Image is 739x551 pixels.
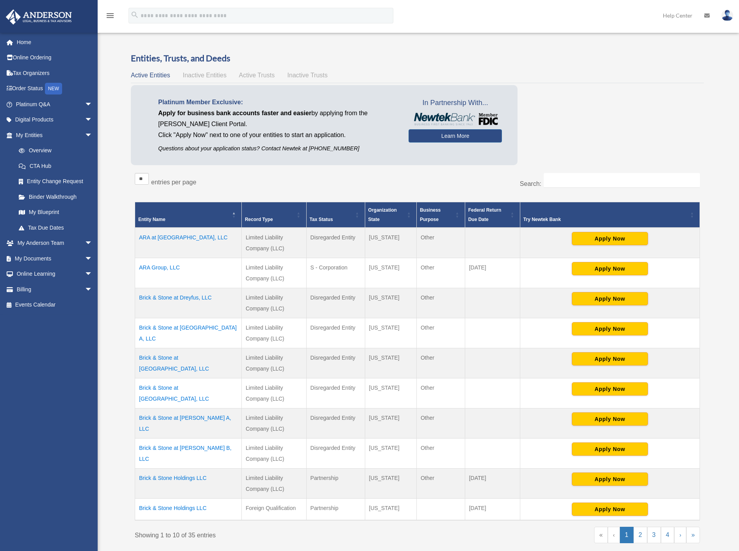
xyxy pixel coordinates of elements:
a: 2 [634,527,647,543]
td: Other [416,348,465,378]
th: Try Newtek Bank : Activate to sort [520,202,700,228]
a: My Blueprint [11,205,100,220]
button: Apply Now [572,232,648,245]
a: Entity Change Request [11,174,100,189]
p: Click "Apply Now" next to one of your entities to start an application. [158,130,397,141]
span: Federal Return Due Date [468,207,502,222]
td: [DATE] [465,498,520,520]
td: Brick & Stone at [PERSON_NAME] A, LLC [135,408,242,438]
td: [US_STATE] [365,408,416,438]
a: Learn More [409,129,502,143]
button: Apply Now [572,473,648,486]
td: [US_STATE] [365,228,416,258]
a: Online Learningarrow_drop_down [5,266,104,282]
td: [US_STATE] [365,438,416,468]
div: NEW [45,83,62,95]
a: Digital Productsarrow_drop_down [5,112,104,128]
td: Limited Liability Company (LLC) [241,288,306,318]
td: Limited Liability Company (LLC) [241,348,306,378]
td: Other [416,378,465,408]
td: Brick & Stone at [GEOGRAPHIC_DATA], LLC [135,378,242,408]
span: arrow_drop_down [85,251,100,267]
p: Questions about your application status? Contact Newtek at [PHONE_NUMBER] [158,144,397,153]
td: Limited Liability Company (LLC) [241,258,306,288]
td: Partnership [306,498,365,520]
a: Previous [608,527,620,543]
span: Entity Name [138,217,165,222]
div: Showing 1 to 10 of 35 entries [135,527,412,541]
img: NewtekBankLogoSM.png [412,113,498,125]
td: [US_STATE] [365,288,416,318]
td: Disregarded Entity [306,288,365,318]
td: [US_STATE] [365,318,416,348]
label: Search: [520,180,541,187]
span: arrow_drop_down [85,96,100,112]
td: ARA Group, LLC [135,258,242,288]
td: Limited Liability Company (LLC) [241,378,306,408]
td: [US_STATE] [365,498,416,520]
a: Order StatusNEW [5,81,104,97]
a: menu [105,14,115,20]
th: Tax Status: Activate to sort [306,202,365,228]
span: Inactive Trusts [287,72,328,78]
td: Other [416,258,465,288]
span: arrow_drop_down [85,127,100,143]
td: Limited Liability Company (LLC) [241,318,306,348]
td: [US_STATE] [365,468,416,498]
span: Record Type [245,217,273,222]
a: My Documentsarrow_drop_down [5,251,104,266]
th: Federal Return Due Date: Activate to sort [465,202,520,228]
span: Active Entities [131,72,170,78]
td: S - Corporation [306,258,365,288]
th: Organization State: Activate to sort [365,202,416,228]
div: Try Newtek Bank [523,215,688,224]
p: by applying from the [PERSON_NAME] Client Portal. [158,108,397,130]
a: Billingarrow_drop_down [5,282,104,297]
a: First [594,527,608,543]
a: Overview [11,143,96,159]
th: Entity Name: Activate to invert sorting [135,202,242,228]
td: Other [416,228,465,258]
span: Active Trusts [239,72,275,78]
td: Disregarded Entity [306,378,365,408]
td: Brick & Stone at Dreyfus, LLC [135,288,242,318]
button: Apply Now [572,442,648,456]
td: Other [416,438,465,468]
a: 1 [620,527,634,543]
td: Limited Liability Company (LLC) [241,438,306,468]
button: Apply Now [572,322,648,335]
th: Record Type: Activate to sort [241,202,306,228]
a: 3 [647,527,661,543]
td: Partnership [306,468,365,498]
span: Apply for business bank accounts faster and easier [158,110,311,116]
i: search [130,11,139,19]
img: User Pic [721,10,733,21]
td: Brick & Stone Holdings LLC [135,498,242,520]
img: Anderson Advisors Platinum Portal [4,9,74,25]
td: Other [416,318,465,348]
td: Disregarded Entity [306,318,365,348]
td: Foreign Qualification [241,498,306,520]
td: Limited Liability Company (LLC) [241,468,306,498]
td: Disregarded Entity [306,348,365,378]
a: My Anderson Teamarrow_drop_down [5,235,104,251]
span: arrow_drop_down [85,235,100,251]
span: Organization State [368,207,397,222]
td: Brick & Stone at [GEOGRAPHIC_DATA] A, LLC [135,318,242,348]
span: Tax Status [310,217,333,222]
h3: Entities, Trusts, and Deeds [131,52,704,64]
a: Binder Walkthrough [11,189,100,205]
button: Apply Now [572,292,648,305]
td: [DATE] [465,258,520,288]
a: Online Ordering [5,50,104,66]
td: Limited Liability Company (LLC) [241,408,306,438]
td: Brick & Stone at [GEOGRAPHIC_DATA], LLC [135,348,242,378]
span: Inactive Entities [183,72,227,78]
span: arrow_drop_down [85,266,100,282]
td: Other [416,408,465,438]
i: menu [105,11,115,20]
a: Platinum Q&Aarrow_drop_down [5,96,104,112]
td: Limited Liability Company (LLC) [241,228,306,258]
th: Business Purpose: Activate to sort [416,202,465,228]
span: arrow_drop_down [85,282,100,298]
